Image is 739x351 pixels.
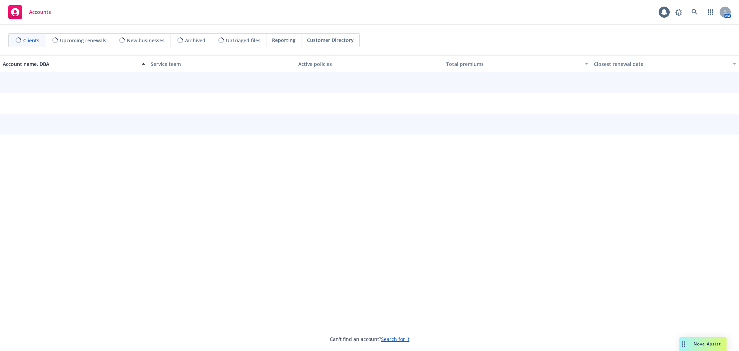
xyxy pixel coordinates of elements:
span: Clients [23,37,39,44]
a: Search [688,5,702,19]
span: Accounts [29,9,51,15]
button: Active policies [296,55,443,72]
span: Upcoming renewals [60,37,106,44]
button: Service team [148,55,296,72]
span: Untriaged files [226,37,261,44]
span: Reporting [272,36,296,44]
span: Archived [185,37,205,44]
div: Active policies [298,60,441,68]
a: Report a Bug [672,5,686,19]
button: Total premiums [443,55,591,72]
button: Nova Assist [679,337,727,351]
div: Service team [151,60,293,68]
a: Accounts [6,2,54,22]
button: Closest renewal date [591,55,739,72]
span: Nova Assist [694,341,721,347]
div: Drag to move [679,337,688,351]
span: New businesses [127,37,165,44]
span: Can't find an account? [330,335,410,343]
a: Search for it [381,336,410,342]
div: Account name, DBA [3,60,138,68]
div: Total premiums [446,60,581,68]
a: Switch app [704,5,718,19]
div: Closest renewal date [594,60,729,68]
span: Customer Directory [307,36,354,44]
